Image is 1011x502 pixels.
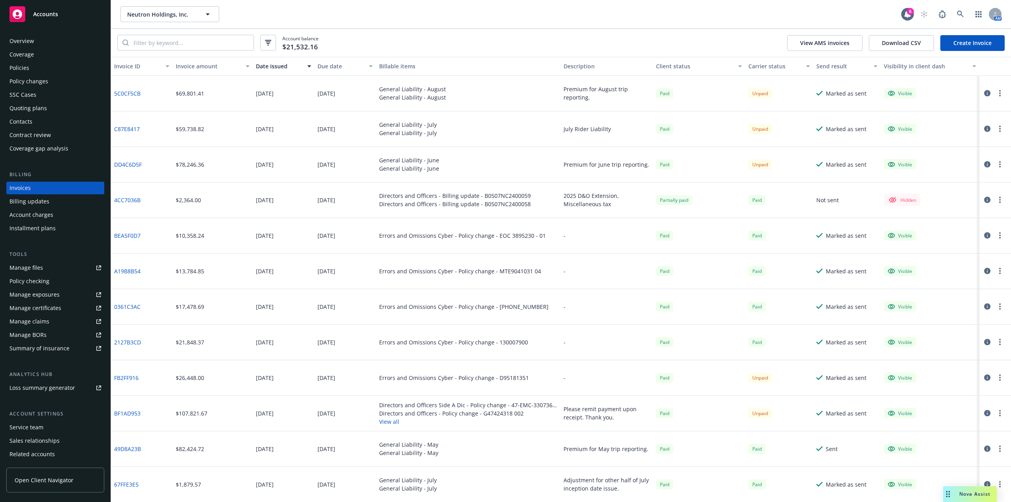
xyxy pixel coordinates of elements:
a: BF1AD953 [114,409,141,417]
div: Summary of insurance [9,342,70,355]
div: $10,358.24 [176,231,204,240]
div: - [564,267,566,275]
div: General Liability - August [379,85,446,93]
div: Manage claims [9,315,49,328]
a: BEA5F0D7 [114,231,141,240]
span: Paid [656,231,673,241]
div: - [564,338,566,346]
a: Quoting plans [6,102,104,115]
button: Date issued [253,57,314,76]
div: Analytics hub [6,370,104,378]
div: $21,848.37 [176,338,204,346]
div: Paid [656,124,673,134]
div: [DATE] [318,409,335,417]
a: Policy checking [6,275,104,288]
div: Directors and Officers Side A Dic - Policy change - 47-EMC-330736-02 [379,401,558,409]
div: Visibility in client dash [884,62,968,70]
div: Paid [656,444,673,454]
div: Installment plans [9,222,56,235]
div: [DATE] [318,231,335,240]
div: Paid [748,195,766,205]
div: $107,821.67 [176,409,207,417]
div: Unpaid [748,408,772,418]
button: Client status [653,57,745,76]
a: 0361C3AC [114,303,141,311]
div: $2,364.00 [176,196,201,204]
a: Switch app [971,6,987,22]
div: Hidden [888,195,916,205]
a: SSC Cases [6,88,104,101]
div: Due date [318,62,364,70]
div: Visible [888,445,912,452]
div: Paid [656,302,673,312]
button: View AMS invoices [787,35,863,51]
div: Invoice ID [114,62,161,70]
div: [DATE] [318,374,335,382]
a: Invoices [6,182,104,194]
span: Paid [656,88,673,98]
a: Billing updates [6,195,104,208]
div: General Liability - July [379,120,437,129]
div: [DATE] [318,480,335,489]
a: Create Invoice [940,35,1005,51]
div: Account settings [6,410,104,418]
button: Invoice ID [111,57,173,76]
span: Paid [656,337,673,347]
div: $17,478.69 [176,303,204,311]
div: [DATE] [256,303,274,311]
button: Nova Assist [943,486,997,502]
a: 2127B3CD [114,338,141,346]
div: Marked as sent [826,374,866,382]
div: General Liability - July [379,484,437,493]
div: [DATE] [256,374,274,382]
div: $69,801.41 [176,89,204,98]
a: Search [953,6,968,22]
span: Paid [656,373,673,383]
div: Errors and Omissions Cyber - Policy change - 130007900 [379,338,528,346]
div: Marked as sent [826,303,866,311]
button: View all [379,417,558,426]
div: Premium for June trip reporting. [564,160,649,169]
div: Invoice amount [176,62,241,70]
button: Billable items [376,57,561,76]
div: Paid [748,444,766,454]
div: Loss summary generator [9,382,75,394]
div: Unpaid [748,124,772,134]
div: [DATE] [256,338,274,346]
div: Manage certificates [9,302,61,314]
div: [DATE] [256,267,274,275]
div: Visible [888,338,912,346]
a: A19B8B54 [114,267,141,275]
a: Manage BORs [6,329,104,341]
div: [DATE] [256,480,274,489]
div: Marked as sent [826,480,866,489]
a: 5C0CF5CB [114,89,141,98]
a: C87E8417 [114,125,140,133]
div: [DATE] [256,160,274,169]
div: Partially paid [656,195,692,205]
a: Manage certificates [6,302,104,314]
div: Client status [656,62,733,70]
div: Description [564,62,650,70]
a: Start snowing [916,6,932,22]
span: $21,532.16 [282,42,318,52]
div: [DATE] [256,125,274,133]
div: Drag to move [943,486,953,502]
div: Visible [888,90,912,97]
button: Send result [813,57,881,76]
div: Marked as sent [826,338,866,346]
a: Service team [6,421,104,434]
div: Premium for May trip reporting. [564,445,648,453]
span: Paid [748,231,766,241]
div: 6 [907,8,914,15]
div: $13,784.85 [176,267,204,275]
a: Account charges [6,209,104,221]
div: Manage BORs [9,329,47,341]
span: Paid [748,266,766,276]
div: Visible [888,161,912,168]
div: Coverage [9,48,34,61]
